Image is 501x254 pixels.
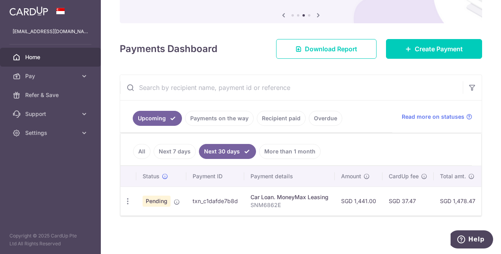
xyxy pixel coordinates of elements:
a: Read more on statuses [402,113,472,121]
td: SGD 1,478.47 [434,187,482,215]
p: SNM6862E [250,201,328,209]
a: Create Payment [386,39,482,59]
iframe: Opens a widget where you can find more information [451,230,493,250]
td: SGD 1,441.00 [335,187,382,215]
a: Overdue [309,111,342,126]
span: Read more on statuses [402,113,464,121]
a: Recipient paid [257,111,306,126]
span: Settings [25,129,77,137]
span: Total amt. [440,172,466,180]
img: CardUp [9,6,48,16]
a: Next 7 days [154,144,196,159]
a: All [133,144,150,159]
span: CardUp fee [389,172,419,180]
div: Car Loan. MoneyMax Leasing [250,193,328,201]
span: Refer & Save [25,91,77,99]
td: SGD 37.47 [382,187,434,215]
span: Home [25,53,77,61]
th: Payment details [244,166,335,187]
h4: Payments Dashboard [120,42,217,56]
span: Pending [143,196,171,207]
a: Next 30 days [199,144,256,159]
a: More than 1 month [259,144,321,159]
td: txn_c1dafde7b8d [186,187,244,215]
input: Search by recipient name, payment id or reference [120,75,463,100]
a: Payments on the way [185,111,254,126]
a: Upcoming [133,111,182,126]
p: [EMAIL_ADDRESS][DOMAIN_NAME] [13,28,88,35]
span: Support [25,110,77,118]
th: Payment ID [186,166,244,187]
a: Download Report [276,39,377,59]
span: Download Report [305,44,357,54]
span: Pay [25,72,77,80]
span: Amount [341,172,361,180]
span: Status [143,172,160,180]
span: Create Payment [415,44,463,54]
